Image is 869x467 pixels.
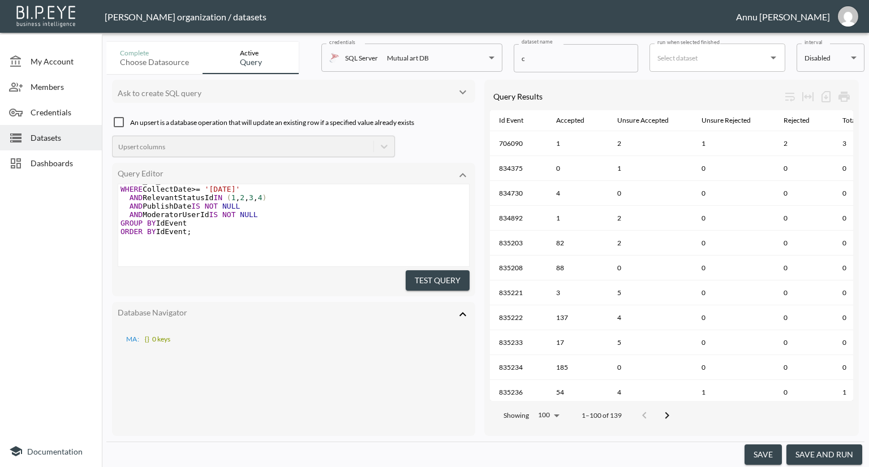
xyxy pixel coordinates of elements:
th: 3 [547,280,608,305]
th: 0 [692,181,775,206]
th: 2 [775,131,833,156]
div: Annu [PERSON_NAME] [736,11,830,22]
span: NULL [222,202,240,210]
div: Database Navigator [118,308,446,317]
span: CollectDate [121,185,240,193]
th: 835233 [490,330,547,355]
span: BY [147,219,156,227]
th: 0 [692,305,775,330]
div: Complete [120,49,189,57]
th: 185 [547,355,608,380]
span: '[DATE]' [205,185,240,193]
span: AND [130,202,143,210]
th: 0 [775,181,833,206]
th: 2 [608,206,692,231]
span: Unsure Accepted [617,114,683,127]
div: Active [240,49,262,57]
span: IS [209,210,218,219]
th: 834892 [490,206,547,231]
span: ORDER [121,227,143,236]
span: IN [213,193,222,202]
th: 0 [775,380,833,405]
th: 4 [608,380,692,405]
span: , [236,193,240,202]
span: Members [31,81,93,93]
span: 0 keys [143,335,170,343]
div: [PERSON_NAME] organization / datasets [105,11,736,22]
div: Toggle table layout between fixed and auto (default: auto) [799,88,817,106]
span: ) [262,193,266,202]
label: run when selected finished [657,38,720,46]
input: Select dataset [655,49,763,67]
img: bipeye-logo [14,3,79,28]
th: 0 [692,355,775,380]
th: 2 [608,231,692,256]
div: Query [240,57,262,67]
th: 0 [775,231,833,256]
span: RelevantStatusId [121,193,266,202]
label: dataset name [522,38,552,45]
span: ModeratorUserId [121,210,258,219]
div: Query Editor [118,168,446,178]
span: Id Event [499,114,538,127]
span: {} [145,335,149,343]
span: GROUP [121,219,143,227]
span: 1 [231,193,236,202]
th: 5 [608,280,692,305]
th: 17 [547,330,608,355]
th: 1 [547,131,608,156]
span: AND [130,210,143,219]
span: ( [227,193,231,202]
th: 4 [608,305,692,330]
div: Wrap text [781,88,799,106]
th: 706090 [490,131,547,156]
th: 0 [547,156,608,181]
span: AND [130,193,143,202]
div: Number of rows selected for download: 139 [817,88,835,106]
th: 0 [608,355,692,380]
button: Test Query [406,270,470,291]
div: Rejected [784,114,810,127]
div: 100 [534,408,563,422]
span: NOT [205,202,218,210]
div: Choose datasource [120,57,189,67]
span: Dashboards [31,157,93,169]
span: Credentials [31,106,93,118]
th: 1 [692,131,775,156]
div: Unsure Rejected [702,114,751,127]
span: , [253,193,258,202]
th: 835222 [490,305,547,330]
span: Datasets [31,132,93,144]
th: 88 [547,256,608,280]
th: 0 [775,355,833,380]
th: 82 [547,231,608,256]
span: Documentation [27,447,83,456]
th: 834375 [490,156,547,181]
div: Disabled [805,51,846,64]
span: NOT [222,210,235,219]
th: 0 [775,256,833,280]
th: 835234 [490,355,547,380]
div: Unsure Accepted [617,114,669,127]
th: 0 [775,305,833,330]
th: 0 [692,231,775,256]
th: 54 [547,380,608,405]
th: 1 [692,380,775,405]
span: Unsure Rejected [702,114,765,127]
th: 0 [608,256,692,280]
span: MA : [126,335,139,343]
th: 835236 [490,380,547,405]
div: Id Event [499,114,523,127]
span: IS [191,202,200,210]
span: WHERE [121,185,143,193]
span: My Account [31,55,93,67]
th: 0 [692,156,775,181]
th: 835221 [490,280,547,305]
span: Rejected [784,114,824,127]
th: 835208 [490,256,547,280]
th: 4 [547,181,608,206]
button: annu@mutualart.com [830,3,866,30]
span: Accepted [556,114,599,127]
span: ; [187,227,191,236]
th: 0 [775,156,833,181]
